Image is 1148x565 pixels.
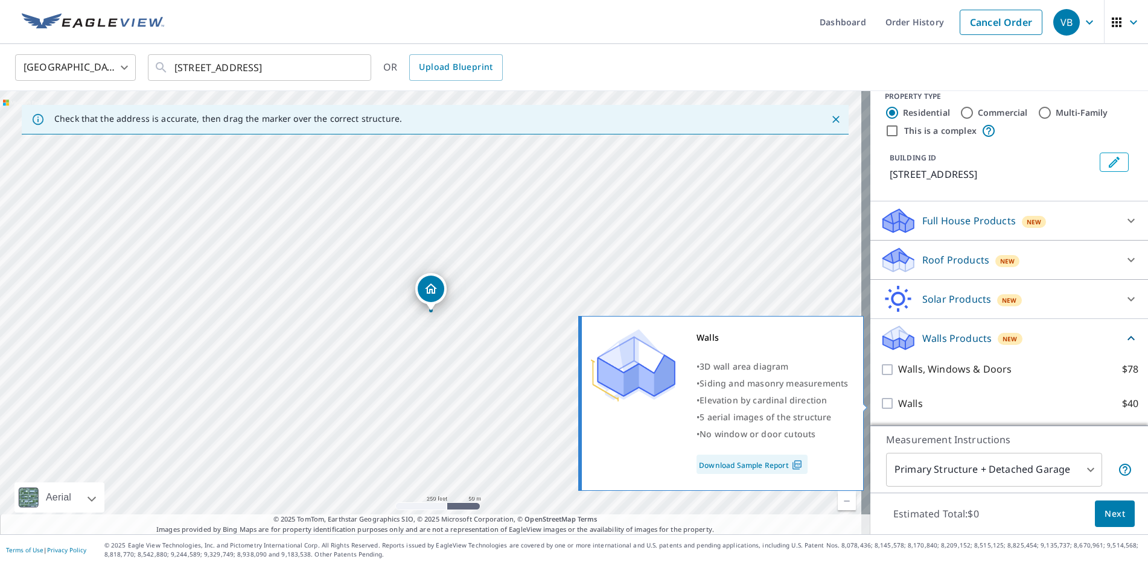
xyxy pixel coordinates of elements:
p: Walls Products [922,331,992,346]
span: New [1027,217,1042,227]
p: Full House Products [922,213,1016,228]
div: [GEOGRAPHIC_DATA] [15,51,136,84]
label: Multi-Family [1056,107,1108,119]
a: OpenStreetMap [525,514,575,523]
div: VB [1053,9,1080,36]
p: BUILDING ID [890,153,936,163]
img: Premium [591,329,675,402]
a: Upload Blueprint [409,54,502,81]
div: Solar ProductsNew [880,285,1138,314]
label: Commercial [978,107,1028,119]
p: Walls [898,396,923,411]
a: Privacy Policy [47,546,86,554]
p: Walls, Windows & Doors [898,362,1012,377]
button: Close [828,112,844,127]
div: • [697,392,848,409]
p: | [6,546,86,554]
p: [STREET_ADDRESS] [890,167,1095,181]
p: Measurement Instructions [886,432,1132,447]
div: Dropped pin, building 1, Residential property, 4357 Buckfield Ter Feasterville Trevose, PA 19053 [415,273,447,311]
a: Terms of Use [6,546,43,554]
span: No window or door cutouts [700,428,815,440]
span: 5 aerial images of the structure [700,411,831,423]
a: Terms [578,514,598,523]
button: Next [1095,500,1135,528]
p: Estimated Total: $0 [884,500,989,527]
p: Check that the address is accurate, then drag the marker over the correct structure. [54,113,402,124]
p: © 2025 Eagle View Technologies, Inc. and Pictometry International Corp. All Rights Reserved. Repo... [104,541,1142,559]
span: Next [1105,507,1125,522]
span: 3D wall area diagram [700,361,788,372]
span: New [1000,256,1015,266]
span: Elevation by cardinal direction [700,394,827,406]
p: $78 [1122,362,1138,377]
div: • [697,426,848,443]
span: Siding and masonry measurements [700,377,848,389]
a: Current Level 17, Zoom Out [838,492,856,510]
span: © 2025 TomTom, Earthstar Geographics SIO, © 2025 Microsoft Corporation, © [273,514,598,525]
a: Cancel Order [960,10,1042,35]
button: Edit building 1 [1100,153,1129,172]
span: Upload Blueprint [419,60,493,75]
input: Search by address or latitude-longitude [174,51,346,84]
div: • [697,358,848,375]
div: PROPERTY TYPE [885,91,1134,102]
a: Download Sample Report [697,455,808,474]
img: Pdf Icon [789,459,805,470]
div: Walls [697,329,848,346]
div: • [697,409,848,426]
span: Your report will include the primary structure and a detached garage if one exists. [1118,462,1132,477]
span: New [1003,334,1018,344]
img: EV Logo [22,13,164,31]
div: Aerial [42,482,75,513]
span: New [1002,295,1017,305]
div: Aerial [14,482,104,513]
label: This is a complex [904,125,977,137]
div: Full House ProductsNew [880,206,1138,235]
p: Solar Products [922,292,991,306]
label: Residential [903,107,950,119]
div: OR [383,54,503,81]
div: Roof ProductsNew [880,245,1138,274]
div: • [697,375,848,392]
p: $40 [1122,396,1138,411]
div: Walls ProductsNew [880,324,1138,352]
div: Primary Structure + Detached Garage [886,453,1102,487]
p: Roof Products [922,253,989,267]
